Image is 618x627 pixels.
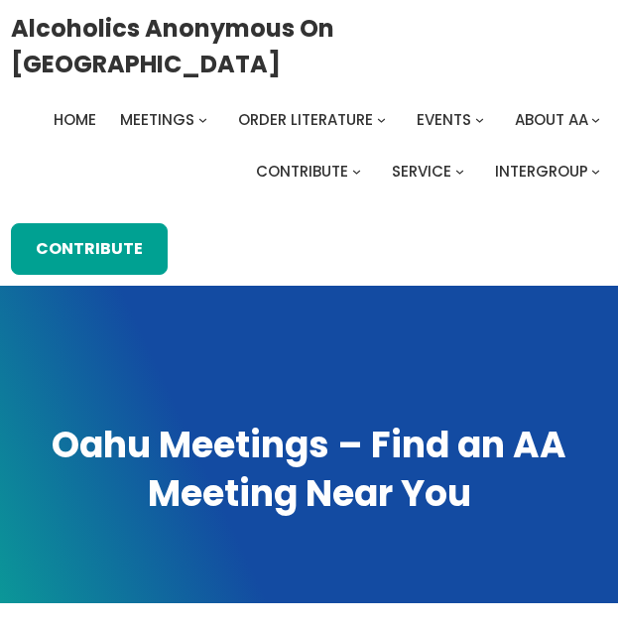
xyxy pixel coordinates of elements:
nav: Intergroup [11,106,608,186]
button: Events submenu [475,115,484,124]
span: Meetings [120,109,194,130]
button: Service submenu [455,167,464,176]
button: Meetings submenu [198,115,207,124]
button: Order Literature submenu [377,115,386,124]
a: Contribute [256,158,348,186]
a: Events [417,106,471,134]
span: Service [392,161,451,182]
button: Contribute submenu [352,167,361,176]
a: Intergroup [495,158,588,186]
button: Intergroup submenu [591,167,600,176]
a: Alcoholics Anonymous on [GEOGRAPHIC_DATA] [11,7,334,85]
a: About AA [515,106,588,134]
a: Service [392,158,451,186]
span: Order Literature [238,109,373,130]
span: Events [417,109,471,130]
a: Home [54,106,96,134]
h1: Oahu Meetings – Find an AA Meeting Near You [18,422,600,519]
span: Home [54,109,96,130]
button: About AA submenu [591,115,600,124]
span: Intergroup [495,161,588,182]
span: Contribute [256,161,348,182]
a: Contribute [11,223,168,275]
span: About AA [515,109,588,130]
a: Meetings [120,106,194,134]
